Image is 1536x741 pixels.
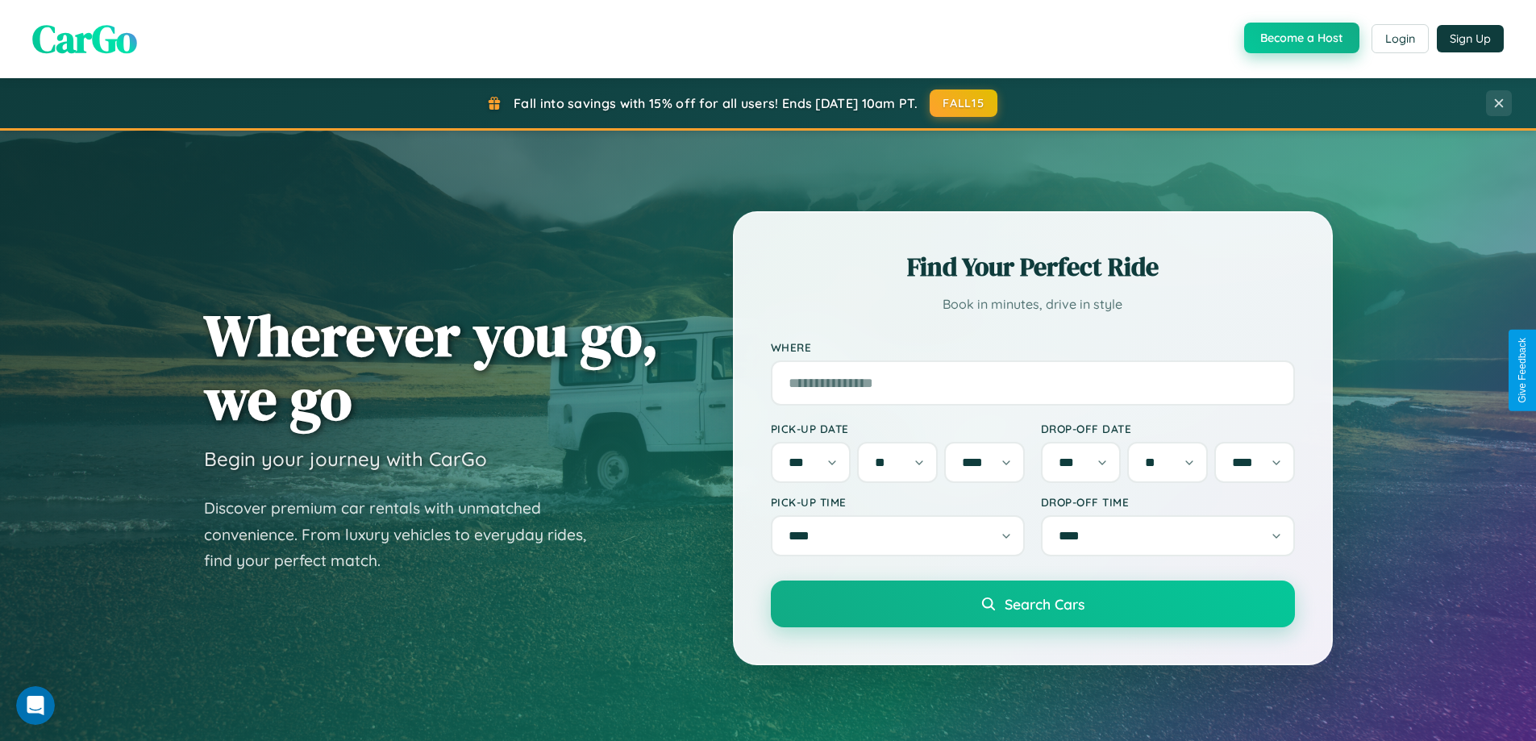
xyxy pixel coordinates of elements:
button: Search Cars [771,581,1295,627]
button: Become a Host [1244,23,1359,53]
span: CarGo [32,12,137,65]
div: Give Feedback [1517,338,1528,403]
h1: Wherever you go, we go [204,303,659,431]
span: Search Cars [1005,595,1084,613]
label: Pick-up Time [771,495,1025,509]
h3: Begin your journey with CarGo [204,447,487,471]
label: Where [771,340,1295,354]
p: Book in minutes, drive in style [771,293,1295,316]
label: Drop-off Date [1041,422,1295,435]
button: FALL15 [930,90,997,117]
button: Login [1372,24,1429,53]
span: Fall into savings with 15% off for all users! Ends [DATE] 10am PT. [514,95,918,111]
p: Discover premium car rentals with unmatched convenience. From luxury vehicles to everyday rides, ... [204,495,607,574]
button: Sign Up [1437,25,1504,52]
label: Drop-off Time [1041,495,1295,509]
label: Pick-up Date [771,422,1025,435]
iframe: Intercom live chat [16,686,55,725]
h2: Find Your Perfect Ride [771,249,1295,285]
